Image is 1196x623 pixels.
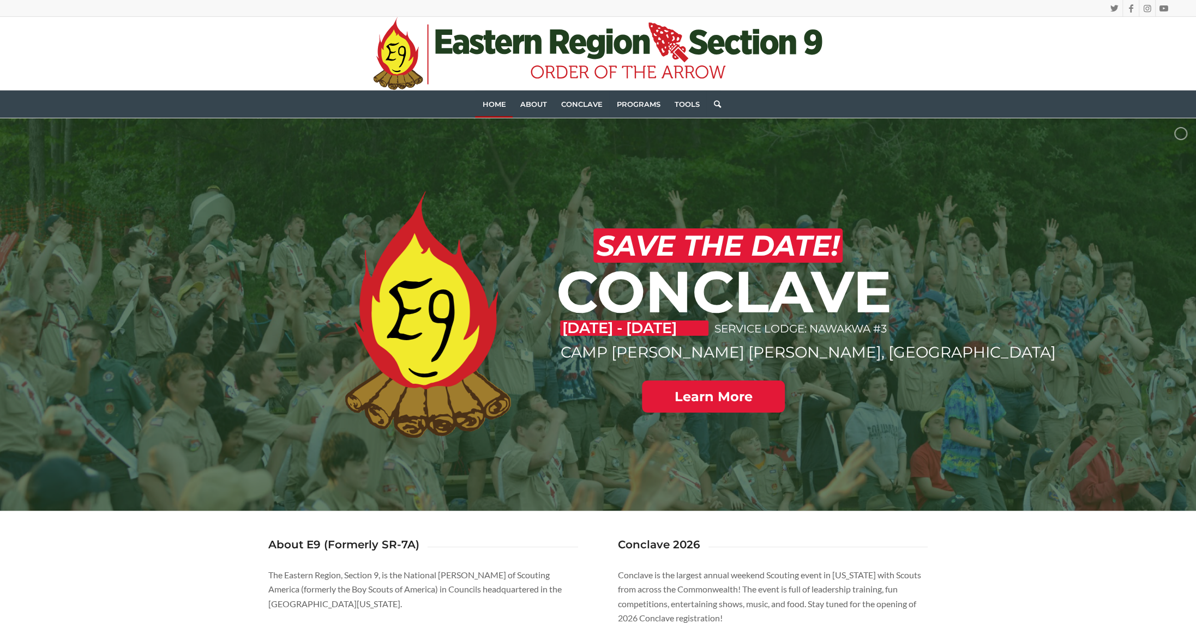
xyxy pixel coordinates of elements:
[667,90,706,118] a: Tools
[714,316,890,342] p: SERVICE LODGE: NAWAKWA #3
[556,261,892,322] h1: CONCLAVE
[561,342,892,363] p: CAMP [PERSON_NAME] [PERSON_NAME], [GEOGRAPHIC_DATA]
[609,90,667,118] a: Programs
[616,100,660,108] span: Programs
[560,320,708,336] p: [DATE] - [DATE]
[520,100,546,108] span: About
[513,90,554,118] a: About
[482,100,506,108] span: Home
[706,90,720,118] a: Search
[268,539,419,551] h3: About E9 (Formerly SR-7A)
[268,568,579,611] p: The Eastern Region, Section 9, is the National [PERSON_NAME] of Scouting America (formerly the Bo...
[561,100,602,108] span: Conclave
[618,539,700,551] h3: Conclave 2026
[554,90,609,118] a: Conclave
[674,100,699,108] span: Tools
[475,90,513,118] a: Home
[593,228,843,263] h2: SAVE THE DATE!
